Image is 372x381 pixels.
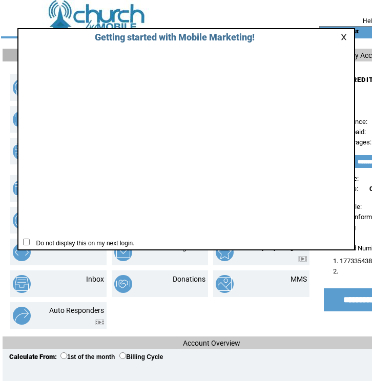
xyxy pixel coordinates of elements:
img: loyalty-program.png [216,243,234,261]
span: Getting started with Mobile Marketing! [85,32,255,43]
span: Account Overview [183,339,240,347]
a: Inbox [86,275,104,283]
img: mobile-coupons.png [13,111,31,129]
a: Donations [173,275,205,283]
span: 2. [333,267,338,275]
img: video.png [95,320,104,325]
a: Auto Responders [49,306,104,314]
img: mms.png [216,275,234,293]
input: Billing Cycle [119,352,126,359]
img: email-integration.png [114,243,132,261]
label: 1st of the month [60,353,115,361]
img: appointments.png [13,180,31,198]
img: auto-responders.png [13,307,31,325]
span: Calculate From: [9,353,57,361]
img: web-forms.png [13,243,31,261]
img: inbox.png [13,275,31,293]
input: 1st of the month [60,352,67,359]
img: qr-codes.png [13,142,31,160]
a: MMS [291,275,307,283]
img: video.png [298,256,307,262]
img: donations.png [114,275,132,293]
label: Billing Cycle [119,353,163,361]
img: text-blast.png [13,79,31,97]
img: scheduled-tasks.png [13,211,31,229]
span: Do not display this on my next login. [31,240,135,247]
img: account_icon.gif [335,28,343,36]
